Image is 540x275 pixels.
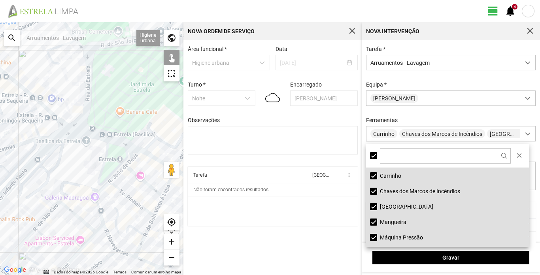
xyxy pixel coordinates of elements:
li: Mangueira [366,214,529,230]
label: Equipa * [366,81,387,88]
a: Termos (abre num novo separador) [113,270,127,274]
button: delete_outline [524,222,530,228]
span: view_day [487,5,499,17]
span: Carrinho [380,173,401,179]
span: Máquina Pressão [380,234,423,241]
label: Turno * [188,81,206,88]
span: notifications [504,5,516,17]
label: Tarefa * [366,46,385,52]
span: Gravar [377,254,525,261]
span: [PERSON_NAME] [370,94,418,103]
span: more_vert [346,172,352,178]
img: 04n.svg [265,89,280,106]
label: Observações [188,117,220,123]
div: dropdown trigger [520,55,536,70]
div: Nova intervenção [366,28,419,34]
div: touch_app [164,50,179,66]
span: Mangueira [380,219,406,225]
button: Gravar [372,251,529,264]
label: Encarregado [290,81,322,88]
div: Nova Ordem de Serviço [188,28,255,34]
div: 4 [512,4,517,9]
button: delete_outline [524,207,530,214]
span: Dados do mapa ©2025 Google [54,270,108,274]
span: Arruamentos - Lavagem [366,55,520,70]
li: Pá [366,245,529,260]
div: Não foram encontrados resultados! [193,187,270,192]
div: Higiene urbana [136,30,160,46]
div: Tarefa [193,172,207,178]
div: highlight_alt [164,66,179,81]
li: Lavadora [366,199,529,214]
li: Chaves dos Marcos de Incêndios [366,183,529,199]
button: delete_outline [524,235,530,241]
label: Ferramentas [366,117,398,123]
div: remove [164,250,179,266]
button: Arraste o Pegman para o mapa para abrir o Street View [164,162,179,178]
label: Área funcional * [188,46,227,52]
li: Carrinho [366,168,529,183]
span: Chaves dos Marcos de Incêndios [380,188,460,194]
div: search [4,30,20,46]
label: Data [276,46,287,52]
div: my_location [164,214,179,230]
a: Abrir esta área no Google Maps (abre uma nova janela) [2,265,28,275]
a: Comunicar um erro no mapa [131,270,181,274]
img: file [6,4,87,18]
span: [GEOGRAPHIC_DATA] [380,203,433,210]
li: Máquina Pressão [366,230,529,245]
div: add [164,234,179,250]
span: Carrinho [370,129,397,138]
div: public [164,30,179,46]
span: Chaves dos Marcos de Incêndios [399,129,485,138]
img: Google [2,265,28,275]
div: [GEOGRAPHIC_DATA] [312,172,329,178]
